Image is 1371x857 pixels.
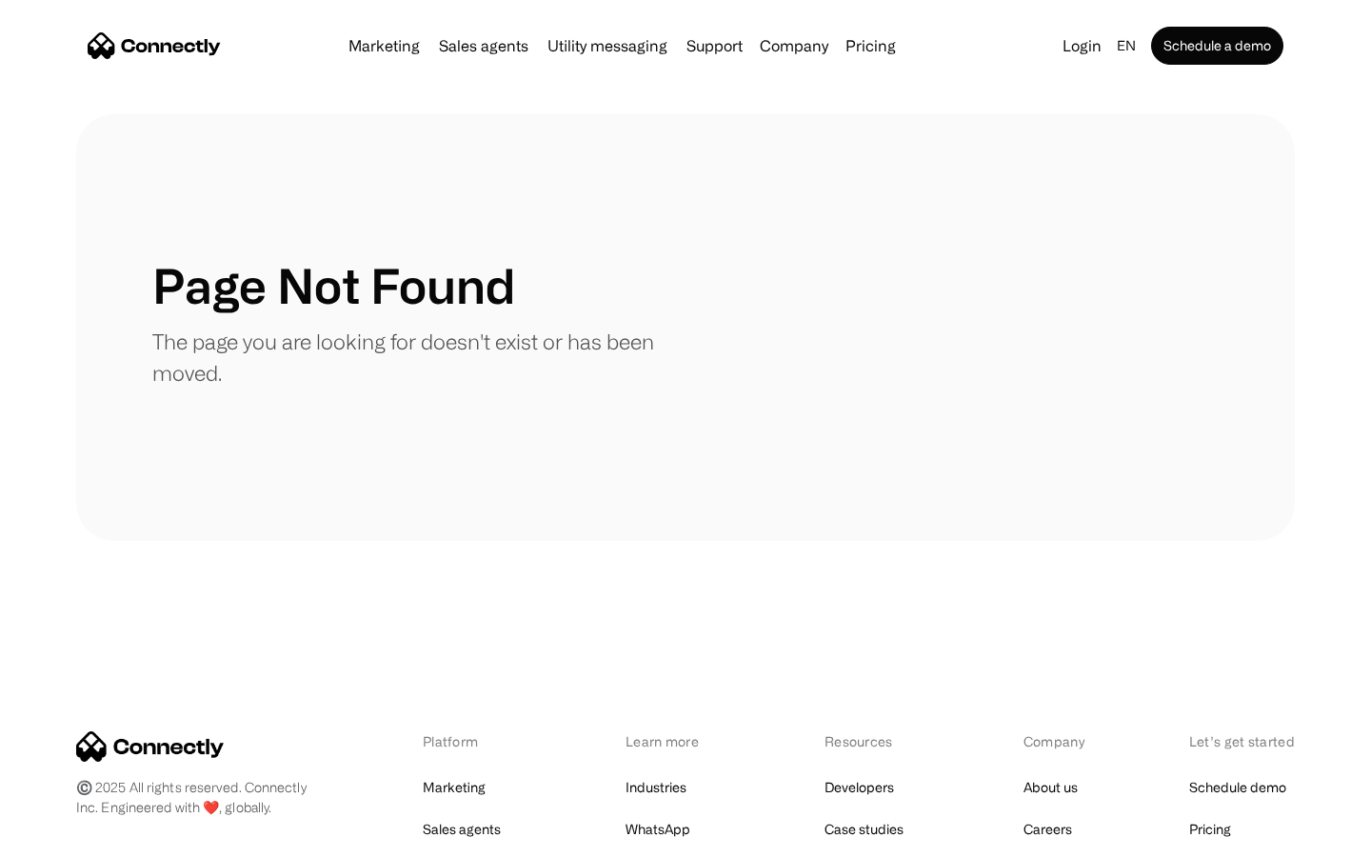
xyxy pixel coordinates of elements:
[1189,731,1295,751] div: Let’s get started
[431,38,536,53] a: Sales agents
[825,731,924,751] div: Resources
[1189,816,1231,843] a: Pricing
[1151,27,1283,65] a: Schedule a demo
[1189,774,1286,801] a: Schedule demo
[1023,731,1090,751] div: Company
[152,326,685,389] p: The page you are looking for doesn't exist or has been moved.
[838,38,904,53] a: Pricing
[626,731,725,751] div: Learn more
[540,38,675,53] a: Utility messaging
[1055,32,1109,59] a: Login
[423,816,501,843] a: Sales agents
[341,38,427,53] a: Marketing
[626,816,690,843] a: WhatsApp
[1023,774,1078,801] a: About us
[38,824,114,850] ul: Language list
[825,816,904,843] a: Case studies
[626,774,686,801] a: Industries
[423,774,486,801] a: Marketing
[825,774,894,801] a: Developers
[760,32,828,59] div: Company
[19,822,114,850] aside: Language selected: English
[1117,32,1136,59] div: en
[679,38,750,53] a: Support
[423,731,527,751] div: Platform
[152,257,515,314] h1: Page Not Found
[1023,816,1072,843] a: Careers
